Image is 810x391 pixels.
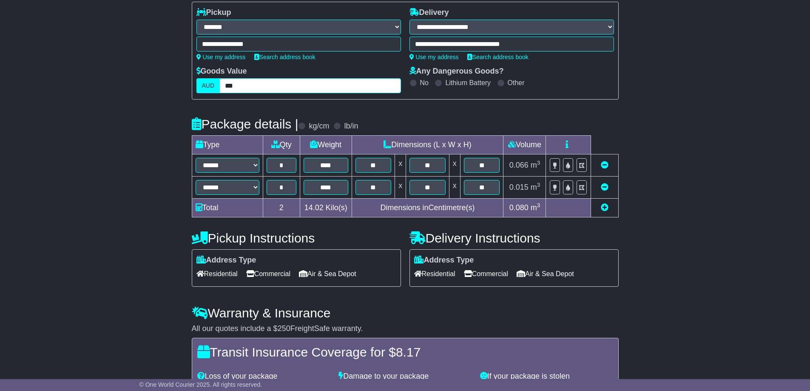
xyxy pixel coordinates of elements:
[537,160,540,166] sup: 3
[192,199,263,217] td: Total
[196,67,247,76] label: Goods Value
[414,267,455,280] span: Residential
[300,199,352,217] td: Kilo(s)
[196,267,238,280] span: Residential
[420,79,429,87] label: No
[531,183,540,191] span: m
[409,8,449,17] label: Delivery
[196,8,231,17] label: Pickup
[344,122,358,131] label: lb/in
[193,372,335,381] div: Loss of your package
[449,177,460,199] td: x
[509,161,529,169] span: 0.066
[601,161,608,169] a: Remove this item
[414,256,474,265] label: Address Type
[196,256,256,265] label: Address Type
[352,199,503,217] td: Dimensions in Centimetre(s)
[263,136,300,154] td: Qty
[601,183,608,191] a: Remove this item
[334,372,476,381] div: Damage to your package
[299,267,356,280] span: Air & Sea Depot
[192,231,401,245] h4: Pickup Instructions
[192,306,619,320] h4: Warranty & Insurance
[601,203,608,212] a: Add new item
[304,203,324,212] span: 14.02
[449,154,460,177] td: x
[395,154,406,177] td: x
[246,267,290,280] span: Commercial
[192,324,619,334] div: All our quotes include a $ FreightSafe warranty.
[531,161,540,169] span: m
[396,345,421,359] span: 8.17
[192,117,298,131] h4: Package details |
[278,324,290,333] span: 250
[409,54,459,60] a: Use my address
[409,67,504,76] label: Any Dangerous Goods?
[476,372,617,381] div: If your package is stolen
[254,54,315,60] a: Search address book
[263,199,300,217] td: 2
[309,122,329,131] label: kg/cm
[517,267,574,280] span: Air & Sea Depot
[139,381,262,388] span: © One World Courier 2025. All rights reserved.
[537,202,540,208] sup: 3
[509,203,529,212] span: 0.080
[192,136,263,154] td: Type
[531,203,540,212] span: m
[503,136,546,154] td: Volume
[467,54,529,60] a: Search address book
[197,345,613,359] h4: Transit Insurance Coverage for $
[352,136,503,154] td: Dimensions (L x W x H)
[445,79,491,87] label: Lithium Battery
[196,78,220,93] label: AUD
[537,182,540,188] sup: 3
[196,54,246,60] a: Use my address
[395,177,406,199] td: x
[300,136,352,154] td: Weight
[508,79,525,87] label: Other
[509,183,529,191] span: 0.015
[464,267,508,280] span: Commercial
[409,231,619,245] h4: Delivery Instructions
